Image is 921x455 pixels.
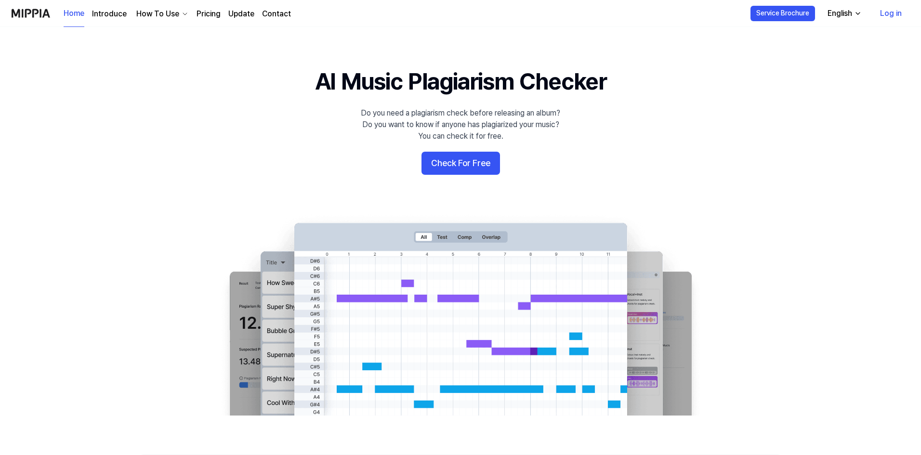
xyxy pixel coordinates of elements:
[228,8,254,20] a: Update
[361,107,560,142] div: Do you need a plagiarism check before releasing an album? Do you want to know if anyone has plagi...
[134,8,189,20] button: How To Use
[315,65,606,98] h1: AI Music Plagiarism Checker
[197,8,221,20] a: Pricing
[92,8,127,20] a: Introduce
[134,8,181,20] div: How To Use
[826,8,854,19] div: English
[262,8,291,20] a: Contact
[64,0,84,27] a: Home
[750,6,815,21] button: Service Brochure
[421,152,500,175] button: Check For Free
[210,213,711,416] img: main Image
[820,4,868,23] button: English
